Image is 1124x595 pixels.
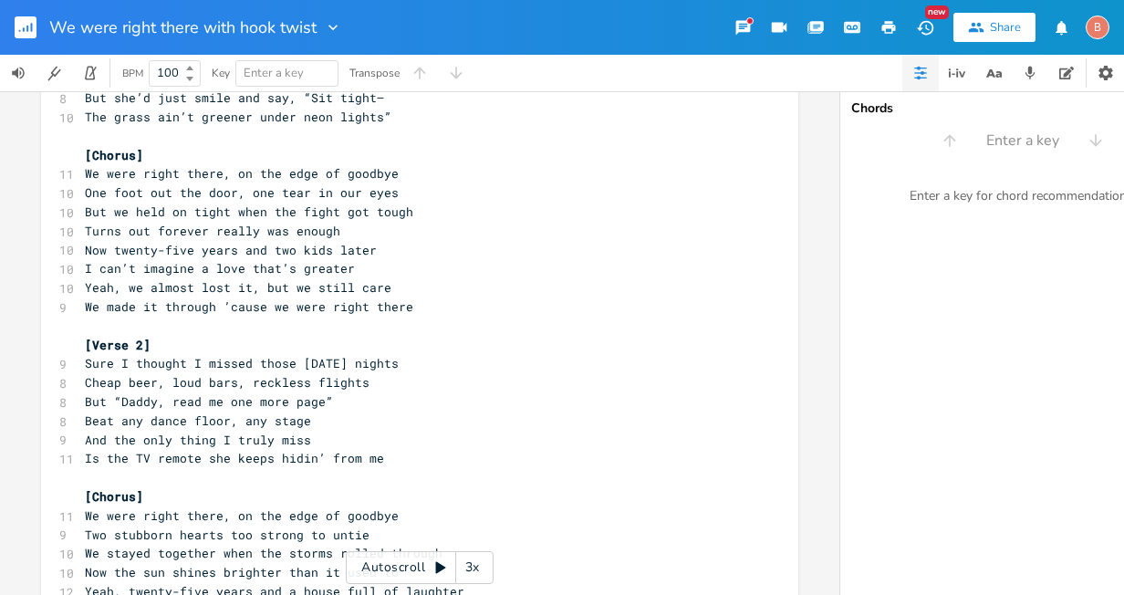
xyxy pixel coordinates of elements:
span: I can’t imagine a love that’s greater [85,260,355,277]
button: Share [953,13,1036,42]
span: But she’d just smile and say, “Sit tight— [85,89,384,106]
span: But “Daddy, read me one more page” [85,393,333,410]
button: New [907,11,943,44]
div: New [925,5,949,19]
span: We made it through ’cause we were right there [85,298,413,315]
button: B [1086,6,1109,48]
div: Key [212,68,230,78]
div: Share [990,19,1021,36]
span: We stayed together when the storms rolled through [85,545,442,561]
span: [Chorus] [85,488,143,505]
span: Enter a key [244,65,304,81]
span: And the only thing I truly miss [85,432,311,448]
span: Two stubborn hearts too strong to untie [85,527,369,543]
span: Cheap beer, loud bars, reckless flights [85,374,369,391]
div: Transpose [349,68,400,78]
span: We were right there, on the edge of goodbye [85,165,399,182]
span: Beat any dance floor, any stage [85,412,311,429]
span: One foot out the door, one tear in our eyes [85,184,399,201]
div: Autoscroll [346,551,494,584]
span: Now the sun shines brighter than it used to [85,564,399,580]
span: Now twenty-five years and two kids later [85,242,377,258]
div: 3x [456,551,489,584]
span: Is the TV remote she keeps hidin’ from me [85,450,384,466]
span: The grass ain’t greener under neon lights” [85,109,391,125]
span: [Verse 2] [85,337,151,353]
span: Enter a key [986,130,1059,151]
div: bjb3598 [1086,16,1109,39]
span: We were right there, on the edge of goodbye [85,507,399,524]
span: Yeah, we almost lost it, but we still care [85,279,391,296]
span: We were right there with hook twist [49,19,317,36]
span: Turns out forever really was enough [85,223,340,239]
span: Sure I thought I missed those [DATE] nights [85,355,399,371]
span: But we held on tight when the fight got tough [85,204,413,220]
span: [Chorus] [85,147,143,163]
div: BPM [122,68,143,78]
